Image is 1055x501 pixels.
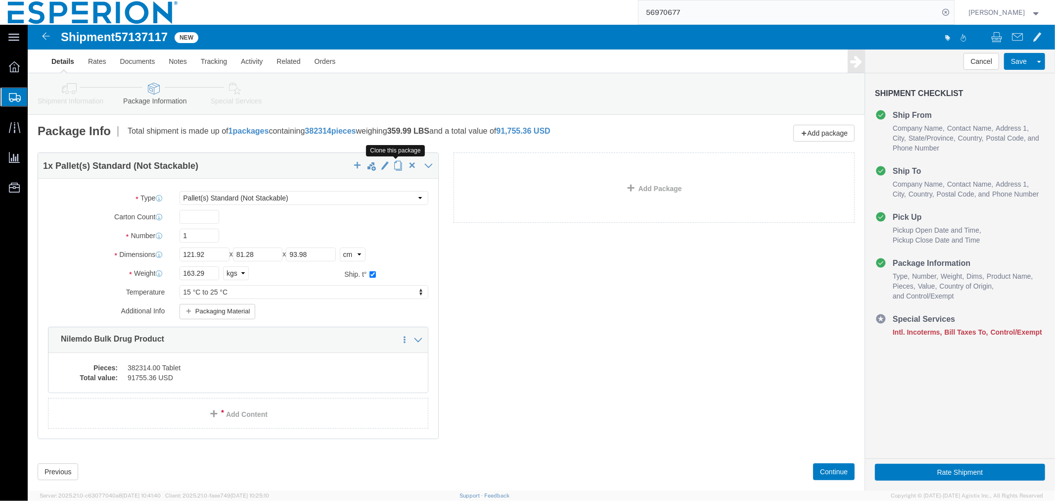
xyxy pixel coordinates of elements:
a: Support [459,493,484,499]
span: [DATE] 10:41:40 [122,493,161,499]
span: Server: 2025.21.0-c63077040a8 [40,493,161,499]
span: Client: 2025.21.0-faee749 [165,493,269,499]
span: Alexandra Breaux [969,7,1025,18]
span: Copyright © [DATE]-[DATE] Agistix Inc., All Rights Reserved [891,492,1043,500]
button: [PERSON_NAME] [968,6,1042,18]
a: Feedback [484,493,509,499]
input: Search for shipment number, reference number [639,0,939,24]
span: [DATE] 10:25:10 [230,493,269,499]
iframe: FS Legacy Container [28,25,1055,491]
